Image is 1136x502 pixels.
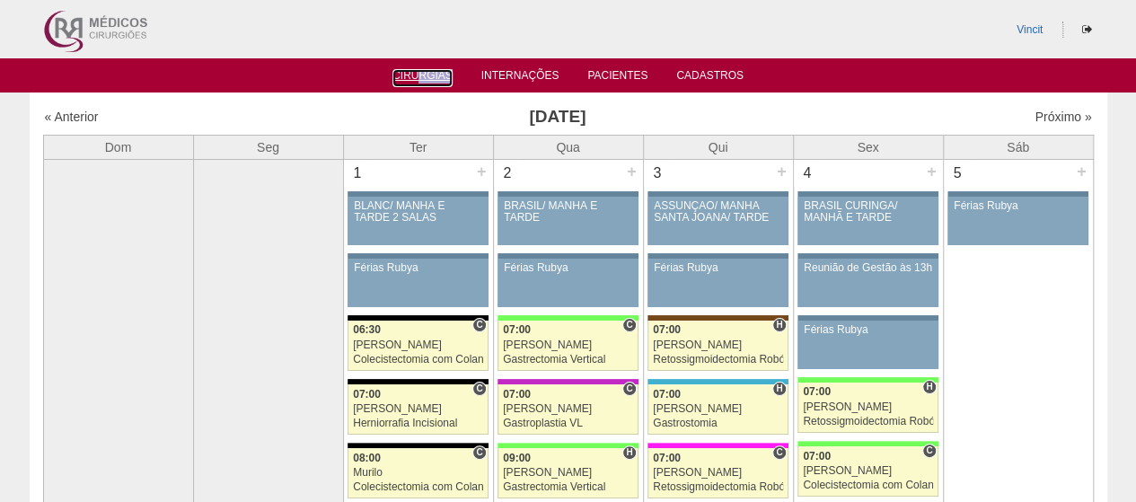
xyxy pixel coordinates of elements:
div: Key: Blanc [348,443,488,448]
th: Sáb [943,135,1093,159]
div: Murilo [353,467,483,479]
div: [PERSON_NAME] [653,339,783,351]
span: 07:00 [803,385,831,398]
div: 5 [944,160,972,187]
a: C 07:00 [PERSON_NAME] Gastrectomia Vertical [498,321,638,371]
span: 07:00 [803,450,831,462]
div: [PERSON_NAME] [653,467,783,479]
a: ASSUNÇÃO/ MANHÃ SANTA JOANA/ TARDE [647,197,788,245]
div: [PERSON_NAME] [503,339,633,351]
div: Key: Aviso [498,253,638,259]
div: Key: Aviso [947,191,1088,197]
th: Seg [193,135,343,159]
div: + [474,160,489,183]
div: Gastrectomia Vertical [503,354,633,365]
div: [PERSON_NAME] [803,401,933,413]
span: Consultório [622,382,636,396]
h3: [DATE] [295,104,819,130]
span: Consultório [472,382,486,396]
a: C 08:00 Murilo Colecistectomia com Colangiografia VL [348,448,488,498]
div: Key: Aviso [797,253,938,259]
a: BRASIL CURINGA/ MANHÃ E TARDE [797,197,938,245]
div: Key: Brasil [797,377,938,383]
div: Gastroplastia VL [503,418,633,429]
div: Retossigmoidectomia Robótica [653,481,783,493]
th: Qui [643,135,793,159]
div: [PERSON_NAME] [503,467,633,479]
div: Colecistectomia com Colangiografia VL [803,480,933,491]
a: Férias Rubya [348,259,488,307]
div: Key: Pro Matre [647,443,788,448]
th: Qua [493,135,643,159]
a: Reunião de Gestão às 13h [797,259,938,307]
span: 07:00 [653,452,681,464]
a: Pacientes [587,69,647,87]
div: Key: Brasil [797,441,938,446]
div: 2 [494,160,522,187]
span: Consultório [772,445,786,460]
div: Retossigmoidectomia Robótica [653,354,783,365]
a: C 07:00 [PERSON_NAME] Gastroplastia VL [498,384,638,435]
th: Sex [793,135,943,159]
span: Hospital [772,382,786,396]
a: Cirurgias [392,69,453,87]
div: Herniorrafia Incisional [353,418,483,429]
div: [PERSON_NAME] [353,339,483,351]
a: Próximo » [1035,110,1091,124]
a: H 07:00 [PERSON_NAME] Retossigmoidectomia Robótica [797,383,938,433]
span: Hospital [922,380,936,394]
i: Sair [1082,24,1092,35]
div: [PERSON_NAME] [653,403,783,415]
span: 09:00 [503,452,531,464]
div: Key: Aviso [647,191,788,197]
span: 07:00 [353,388,381,401]
a: Cadastros [676,69,744,87]
div: + [924,160,939,183]
div: + [624,160,639,183]
a: C 06:30 [PERSON_NAME] Colecistectomia com Colangiografia VL [348,321,488,371]
a: BLANC/ MANHÃ E TARDE 2 SALAS [348,197,488,245]
div: Colecistectomia com Colangiografia VL [353,481,483,493]
a: Férias Rubya [947,197,1088,245]
div: Key: Aviso [348,253,488,259]
th: Dom [43,135,193,159]
div: Key: Blanc [348,379,488,384]
a: BRASIL/ MANHÃ E TARDE [498,197,638,245]
div: Férias Rubya [354,262,482,274]
a: Vincit [1017,23,1043,36]
span: 07:00 [503,323,531,336]
div: Colecistectomia com Colangiografia VL [353,354,483,365]
span: 07:00 [653,323,681,336]
div: Gastrostomia [653,418,783,429]
div: Key: Maria Braido [498,379,638,384]
span: Hospital [772,318,786,332]
div: Férias Rubya [654,262,782,274]
span: 07:00 [503,388,531,401]
div: Retossigmoidectomia Robótica [803,416,933,427]
div: + [774,160,789,183]
div: Key: Brasil [498,315,638,321]
th: Ter [343,135,493,159]
a: Internações [481,69,559,87]
span: Consultório [472,445,486,460]
div: Key: Brasil [498,443,638,448]
div: ASSUNÇÃO/ MANHÃ SANTA JOANA/ TARDE [654,200,782,224]
span: Consultório [622,318,636,332]
div: [PERSON_NAME] [803,465,933,477]
div: Gastrectomia Vertical [503,481,633,493]
div: Férias Rubya [504,262,632,274]
div: Key: Aviso [498,191,638,197]
div: BLANC/ MANHÃ E TARDE 2 SALAS [354,200,482,224]
span: 08:00 [353,452,381,464]
a: C 07:00 [PERSON_NAME] Retossigmoidectomia Robótica [647,448,788,498]
a: « Anterior [45,110,99,124]
span: 06:30 [353,323,381,336]
a: C 07:00 [PERSON_NAME] Colecistectomia com Colangiografia VL [797,446,938,497]
div: Key: Aviso [797,315,938,321]
span: Consultório [472,318,486,332]
div: 4 [794,160,822,187]
div: 3 [644,160,672,187]
span: 07:00 [653,388,681,401]
div: Key: Aviso [348,191,488,197]
div: + [1074,160,1089,183]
